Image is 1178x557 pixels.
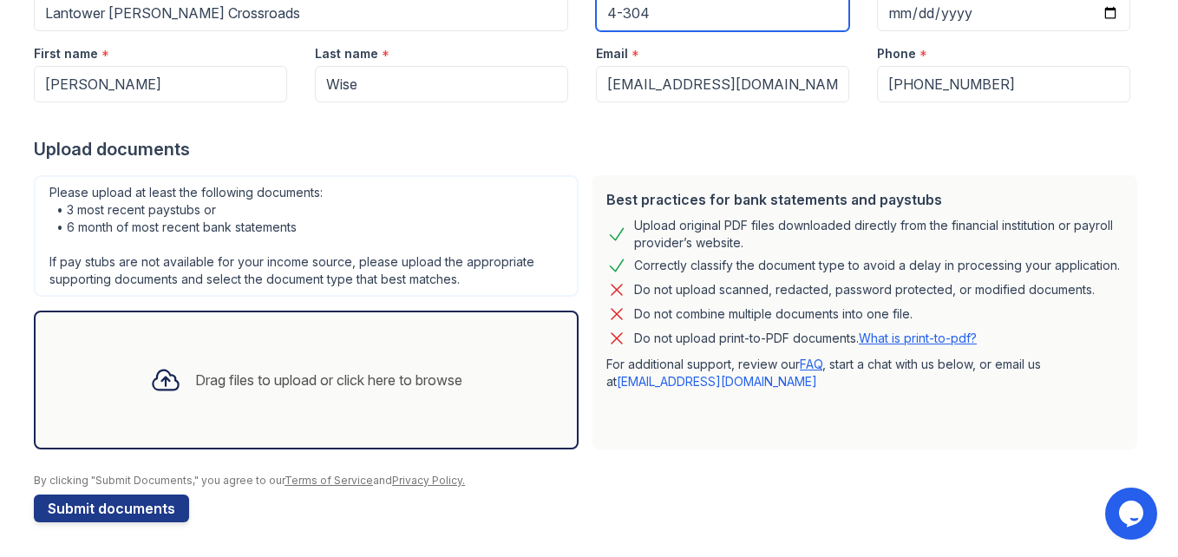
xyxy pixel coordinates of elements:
div: Do not upload scanned, redacted, password protected, or modified documents. [634,279,1095,300]
button: Submit documents [34,495,189,522]
a: What is print-to-pdf? [859,331,977,345]
div: Drag files to upload or click here to browse [195,370,462,390]
a: Privacy Policy. [392,474,465,487]
div: Upload documents [34,137,1144,161]
p: Do not upload print-to-PDF documents. [634,330,977,347]
div: By clicking "Submit Documents," you agree to our and [34,474,1144,488]
div: Upload original PDF files downloaded directly from the financial institution or payroll provider’... [634,217,1123,252]
a: Terms of Service [285,474,373,487]
a: FAQ [800,357,822,371]
label: Phone [877,45,916,62]
label: Email [596,45,628,62]
iframe: chat widget [1105,488,1161,540]
div: Please upload at least the following documents: • 3 most recent paystubs or • 6 month of most rec... [34,175,579,297]
div: Correctly classify the document type to avoid a delay in processing your application. [634,255,1120,276]
p: For additional support, review our , start a chat with us below, or email us at [606,356,1123,390]
div: Do not combine multiple documents into one file. [634,304,913,324]
label: Last name [315,45,378,62]
a: [EMAIL_ADDRESS][DOMAIN_NAME] [617,374,817,389]
div: Best practices for bank statements and paystubs [606,189,1123,210]
label: First name [34,45,98,62]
